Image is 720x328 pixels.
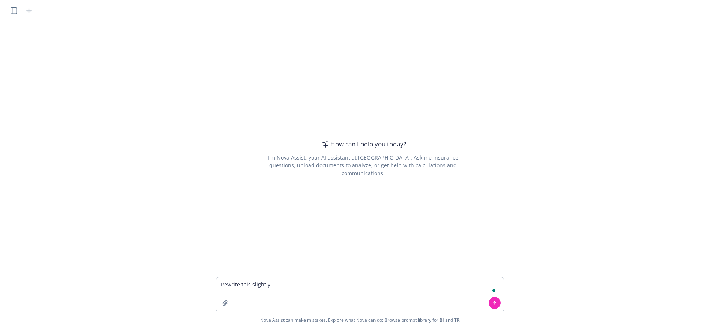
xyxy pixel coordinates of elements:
[439,317,444,323] a: BI
[257,154,468,177] div: I'm Nova Assist, your AI assistant at [GEOGRAPHIC_DATA]. Ask me insurance questions, upload docum...
[454,317,460,323] a: TR
[216,277,504,312] textarea: To enrich screen reader interactions, please activate Accessibility in Grammarly extension settings
[320,139,406,149] div: How can I help you today?
[260,312,460,328] span: Nova Assist can make mistakes. Explore what Nova can do: Browse prompt library for and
